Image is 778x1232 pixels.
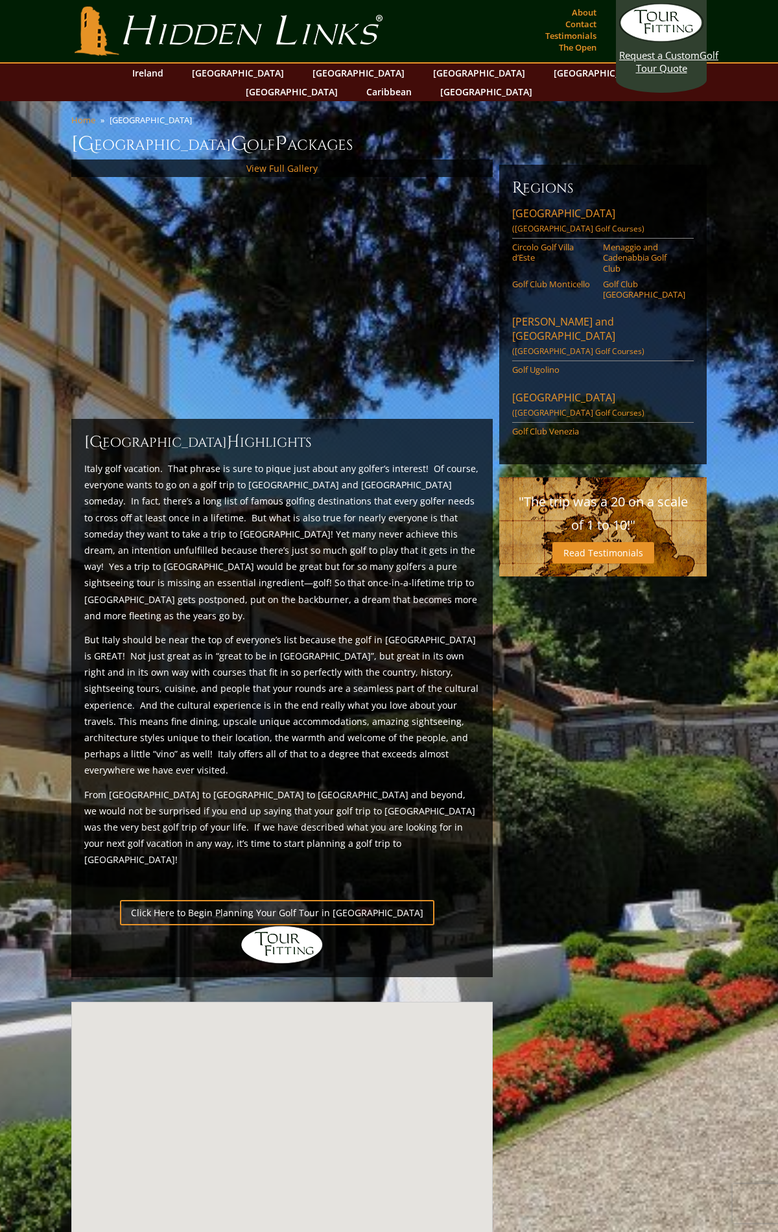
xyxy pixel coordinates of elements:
[185,64,290,82] a: [GEOGRAPHIC_DATA]
[110,114,197,126] li: [GEOGRAPHIC_DATA]
[512,426,595,436] a: Golf Club Venezia
[306,64,411,82] a: [GEOGRAPHIC_DATA]
[556,38,600,56] a: The Open
[360,82,418,101] a: Caribbean
[84,462,478,622] span: Italy golf vacation. That phrase is sure to pique just about any golfer’s interest! Of course, ev...
[126,64,170,82] a: Ireland
[71,114,95,126] a: Home
[512,279,595,289] a: Golf Club Monticello
[569,3,600,21] a: About
[512,206,694,239] a: [GEOGRAPHIC_DATA]([GEOGRAPHIC_DATA] Golf Courses)
[547,64,652,82] a: [GEOGRAPHIC_DATA]
[512,346,644,357] span: ([GEOGRAPHIC_DATA] Golf Courses)
[562,15,600,33] a: Contact
[427,64,532,82] a: [GEOGRAPHIC_DATA]
[512,490,694,537] p: "The trip was a 20 on a scale of 1 to 10!"
[512,314,694,361] a: [PERSON_NAME] and [GEOGRAPHIC_DATA]([GEOGRAPHIC_DATA] Golf Courses)
[619,3,703,75] a: Request a CustomGolf Tour Quote
[603,242,685,274] a: Menaggio and Cadenabbia Golf Club
[275,131,287,157] span: P
[512,223,644,234] span: ([GEOGRAPHIC_DATA] Golf Courses)
[231,131,247,157] span: G
[240,925,324,964] img: Hidden Links
[512,390,694,423] a: [GEOGRAPHIC_DATA]([GEOGRAPHIC_DATA] Golf Courses)
[434,82,539,101] a: [GEOGRAPHIC_DATA]
[227,432,240,453] span: H
[84,788,475,866] span: From [GEOGRAPHIC_DATA] to [GEOGRAPHIC_DATA] to [GEOGRAPHIC_DATA] and beyond, we would not be surp...
[246,162,318,174] a: View Full Gallery
[603,279,685,300] a: Golf Club [GEOGRAPHIC_DATA]
[512,364,595,375] a: Golf Ugolino
[239,82,344,101] a: [GEOGRAPHIC_DATA]
[512,407,644,418] span: ([GEOGRAPHIC_DATA] Golf Courses)
[84,634,478,777] span: But Italy should be near the top of everyone’s list because the golf in [GEOGRAPHIC_DATA] is GREA...
[84,432,480,453] h2: [GEOGRAPHIC_DATA] ighlights
[120,900,434,925] a: Click Here to Begin Planning Your Golf Tour in [GEOGRAPHIC_DATA]
[552,542,654,563] a: Read Testimonials
[512,178,694,198] h6: Regions
[542,27,600,45] a: Testimonials
[619,49,700,62] span: Request a Custom
[71,131,707,157] h1: [GEOGRAPHIC_DATA] olf ackages
[512,242,595,263] a: Circolo Golf Villa d’Este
